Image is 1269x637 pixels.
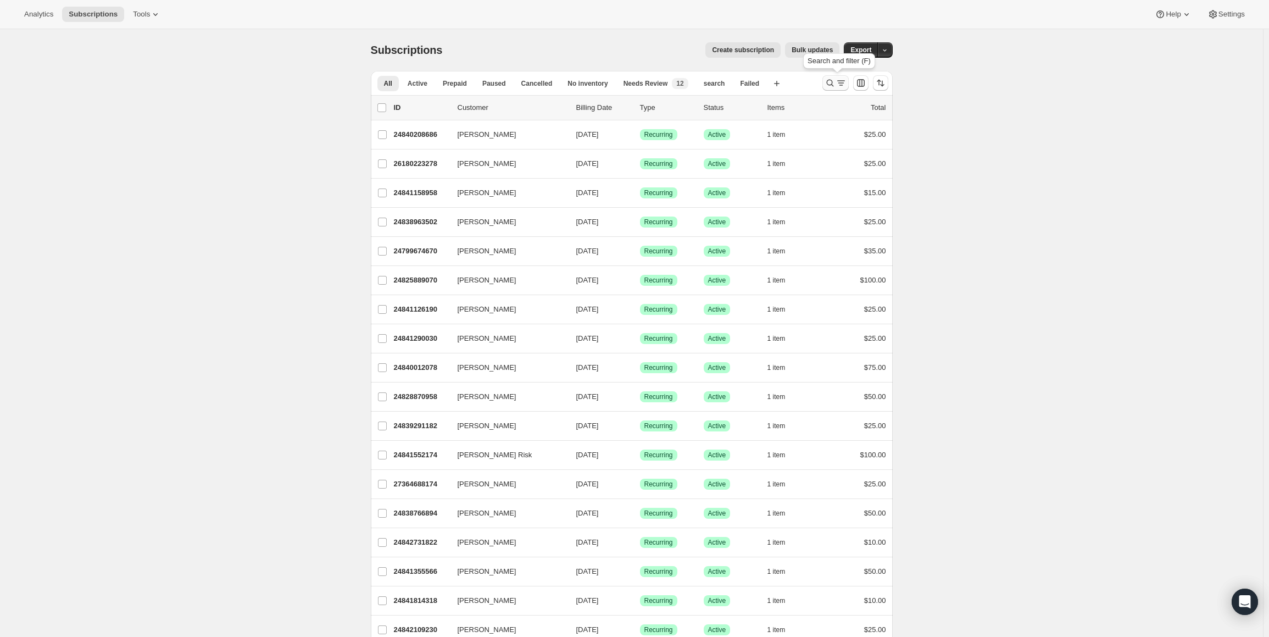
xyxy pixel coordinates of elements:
button: Tools [126,7,168,22]
p: 24842109230 [394,624,449,635]
div: 26180223278[PERSON_NAME][DATE]SuccessRecurringSuccessActive1 item$25.00 [394,156,886,171]
button: [PERSON_NAME] [451,126,561,143]
span: 1 item [767,538,786,547]
span: $10.00 [864,538,886,546]
span: Recurring [644,509,673,518]
button: Subscriptions [62,7,124,22]
span: [PERSON_NAME] [458,391,516,402]
p: 24799674670 [394,246,449,257]
button: 1 item [767,447,798,463]
button: Settings [1201,7,1251,22]
span: Active [708,276,726,285]
button: [PERSON_NAME] [451,155,561,173]
p: 24841290030 [394,333,449,344]
span: Recurring [644,451,673,459]
button: [PERSON_NAME] [451,272,561,289]
span: $50.00 [864,567,886,575]
button: [PERSON_NAME] [451,388,561,406]
span: $50.00 [864,509,886,517]
span: Recurring [644,218,673,226]
button: [PERSON_NAME] [451,563,561,580]
p: Billing Date [576,102,631,113]
span: [DATE] [576,247,599,255]
span: Active [708,130,726,139]
p: 24841158958 [394,187,449,198]
span: 1 item [767,480,786,489]
span: Paused [482,79,506,88]
span: Active [708,392,726,401]
span: [PERSON_NAME] [458,595,516,606]
span: [DATE] [576,363,599,372]
span: Settings [1218,10,1245,19]
button: 1 item [767,273,798,288]
button: 1 item [767,418,798,434]
span: Recurring [644,596,673,605]
div: 24841158958[PERSON_NAME][DATE]SuccessRecurringSuccessActive1 item$15.00 [394,185,886,201]
p: 24841552174 [394,450,449,461]
span: Failed [740,79,759,88]
span: 1 item [767,422,786,430]
span: Recurring [644,130,673,139]
button: 1 item [767,156,798,171]
span: [PERSON_NAME] [458,420,516,431]
span: [DATE] [576,451,599,459]
span: Recurring [644,247,673,256]
span: $100.00 [860,451,886,459]
button: 1 item [767,535,798,550]
span: Active [708,247,726,256]
p: Total [871,102,886,113]
span: Active [708,334,726,343]
span: Export [850,46,871,54]
span: Active [408,79,427,88]
button: [PERSON_NAME] [451,417,561,435]
span: [PERSON_NAME] [458,217,516,228]
span: [PERSON_NAME] Risk [458,450,532,461]
span: Active [708,305,726,314]
button: 1 item [767,127,798,142]
p: 24840208686 [394,129,449,140]
span: [PERSON_NAME] [458,537,516,548]
span: Recurring [644,159,673,168]
span: 1 item [767,218,786,226]
span: [PERSON_NAME] [458,129,516,140]
p: 24825889070 [394,275,449,286]
span: $25.00 [864,218,886,226]
span: Active [708,538,726,547]
p: 24828870958 [394,391,449,402]
p: 24842731822 [394,537,449,548]
span: $25.00 [864,480,886,488]
span: Subscriptions [69,10,118,19]
span: No inventory [567,79,608,88]
span: Recurring [644,538,673,547]
span: [DATE] [576,218,599,226]
span: 12 [676,79,683,88]
p: 24839291182 [394,420,449,431]
div: 24840208686[PERSON_NAME][DATE]SuccessRecurringSuccessActive1 item$25.00 [394,127,886,142]
button: 1 item [767,389,798,405]
button: [PERSON_NAME] [451,242,561,260]
span: [DATE] [576,509,599,517]
button: 1 item [767,360,798,375]
button: Sort the results [873,75,888,91]
span: Analytics [24,10,53,19]
button: Export [844,42,878,58]
span: 1 item [767,392,786,401]
span: $25.00 [864,130,886,139]
span: Recurring [644,392,673,401]
button: Analytics [18,7,60,22]
button: Help [1148,7,1198,22]
span: [DATE] [576,392,599,401]
div: 24799674670[PERSON_NAME][DATE]SuccessRecurringSuccessActive1 item$35.00 [394,243,886,259]
span: $25.00 [864,159,886,168]
div: IDCustomerBilling DateTypeStatusItemsTotal [394,102,886,113]
span: Recurring [644,305,673,314]
span: Active [708,509,726,518]
button: Create new view [768,76,786,91]
span: [PERSON_NAME] [458,275,516,286]
span: 1 item [767,567,786,576]
span: search [704,79,725,88]
span: [DATE] [576,130,599,139]
span: Recurring [644,480,673,489]
button: 1 item [767,564,798,579]
p: 24838963502 [394,217,449,228]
